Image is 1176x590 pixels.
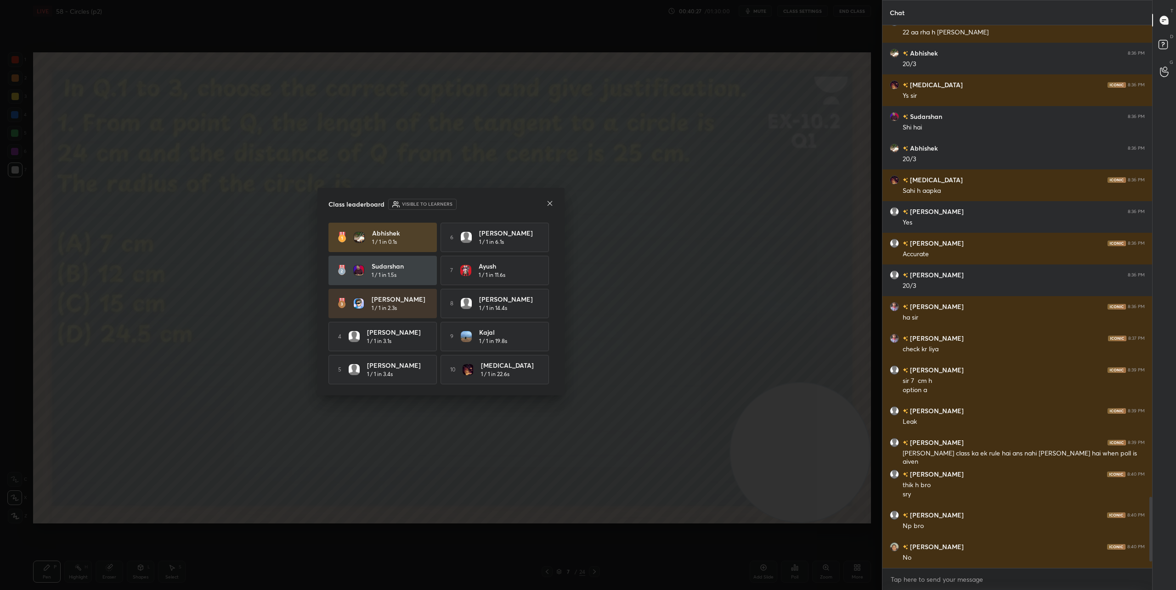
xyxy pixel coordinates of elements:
h5: 1 / 1 in 11.6s [479,271,505,279]
h5: 5 [338,365,341,374]
div: thik h bro [903,481,1145,490]
h6: [MEDICAL_DATA] [908,80,963,90]
div: 8:36 PM [1128,209,1145,214]
img: 9be53bc0ae464de5bbcc8e24f85c28f6.jpg [890,49,899,58]
h6: [PERSON_NAME] [908,270,964,280]
h5: 8 [450,299,453,308]
h6: Abhishek [908,143,938,153]
h6: Abhishek [908,48,938,58]
h5: 7 [450,266,453,275]
h5: 1 / 1 in 22.6s [481,370,509,378]
h5: 1 / 1 in 1.5s [372,271,396,279]
h6: [PERSON_NAME] [908,302,964,311]
img: no-rating-badge.077c3623.svg [903,336,908,341]
h5: 1 / 1 in 2.3s [372,304,397,312]
div: 8:36 PM [1128,146,1145,151]
h6: Sudarshan [908,112,942,121]
h4: [PERSON_NAME] [479,294,536,304]
img: default.png [349,364,360,375]
h4: [PERSON_NAME] [367,327,424,337]
h6: [PERSON_NAME] [908,238,964,248]
h4: [PERSON_NAME] [367,360,424,370]
img: no-rating-badge.077c3623.svg [903,472,908,477]
div: 8:36 PM [1128,82,1145,88]
h4: Ayush [479,261,536,271]
img: 3 [353,298,364,309]
img: 6a55551c9a4a4ffcbd88e3443374833d.jpg [890,334,899,343]
img: iconic-dark.1390631f.png [1108,440,1126,445]
img: 9be53bc0ae464de5bbcc8e24f85c28f6.jpg [890,144,899,153]
h6: [PERSON_NAME] [908,207,964,216]
h5: 10 [450,365,455,374]
img: no-rating-badge.077c3623.svg [903,440,908,445]
img: 9be53bc0ae464de5bbcc8e24f85c28f6.jpg [354,232,365,243]
img: no-rating-badge.077c3623.svg [903,83,908,88]
h6: Visible to learners [402,201,452,208]
div: check kr liya [903,345,1145,354]
h4: Abhishek [372,228,429,238]
img: iconic-dark.1390631f.png [1107,512,1125,518]
img: rank-2.3a33aca6.svg [338,265,346,276]
img: 6a55551c9a4a4ffcbd88e3443374833d.jpg [890,302,899,311]
p: Chat [882,0,912,25]
img: 8a33706cc3b04a14a6fef4cd9d0d8918.jpg [890,175,899,185]
div: 20/3 [903,60,1145,69]
img: no-rating-badge.077c3623.svg [903,368,908,373]
h6: [MEDICAL_DATA] [908,175,963,185]
img: no-rating-badge.077c3623.svg [903,273,908,278]
div: 8:39 PM [1128,440,1145,445]
img: d13ac3361e484b8b824ad3c1fb3ee5d0.jpg [461,331,472,342]
img: iconic-dark.1390631f.png [1107,544,1125,550]
h6: [PERSON_NAME] [908,438,964,447]
div: Ys sir [903,91,1145,101]
img: default.png [461,232,472,243]
div: ha sir [903,313,1145,322]
div: Sahi h aapka [903,186,1145,196]
img: no-rating-badge.077c3623.svg [903,513,908,518]
img: iconic-dark.1390631f.png [1108,177,1126,183]
img: no-rating-badge.077c3623.svg [903,409,908,414]
h4: Kajal [479,327,536,337]
img: default.png [461,298,472,309]
div: 8:37 PM [1128,336,1145,341]
img: default.png [890,470,899,479]
h5: 1 / 1 in 19.8s [479,337,507,345]
div: 8:39 PM [1128,367,1145,373]
h5: 1 / 1 in 0.1s [372,238,397,246]
h5: 1 / 1 in 6.1s [479,238,504,246]
div: Shi hai [903,123,1145,132]
div: 8:40 PM [1127,544,1145,550]
img: default.png [349,331,360,342]
img: default.png [890,406,899,416]
img: f91cef27c936407392e8ea7f18fb4719.jpg [890,542,899,551]
img: iconic-dark.1390631f.png [1108,336,1126,341]
img: default.png [890,365,899,375]
img: iconic-dark.1390631f.png [1108,82,1126,88]
img: iconic-dark.1390631f.png [1108,408,1126,414]
img: rank-1.ed6cb560.svg [338,232,346,243]
h5: 6 [450,233,453,242]
h6: [PERSON_NAME] [908,510,964,520]
h4: Class leaderboard [328,199,384,209]
img: rank-3.169bc593.svg [338,298,346,309]
div: 20/3 [903,155,1145,164]
div: 8:36 PM [1128,241,1145,246]
img: ee092a97c0fe402d84d108ac20b59121.jpg [353,265,364,276]
img: default.png [890,511,899,520]
img: default.png [890,239,899,248]
img: iconic-dark.1390631f.png [1107,472,1125,477]
div: grid [882,25,1152,568]
img: 91a45017f48a41feacbf21ed1cc00ee4.jpg [460,265,471,276]
p: T [1170,7,1173,14]
img: no-rating-badge.077c3623.svg [903,304,908,309]
img: no-rating-badge.077c3623.svg [903,241,908,246]
img: no-rating-badge.077c3623.svg [903,51,908,56]
h4: [PERSON_NAME] [372,294,429,304]
h6: [PERSON_NAME] [908,542,964,551]
div: No [903,553,1145,562]
img: ee092a97c0fe402d84d108ac20b59121.jpg [890,112,899,121]
img: no-rating-badge.077c3623.svg [903,209,908,214]
div: 8:36 PM [1128,304,1145,309]
img: iconic-dark.1390631f.png [1108,304,1126,309]
div: 8:36 PM [1128,114,1145,119]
